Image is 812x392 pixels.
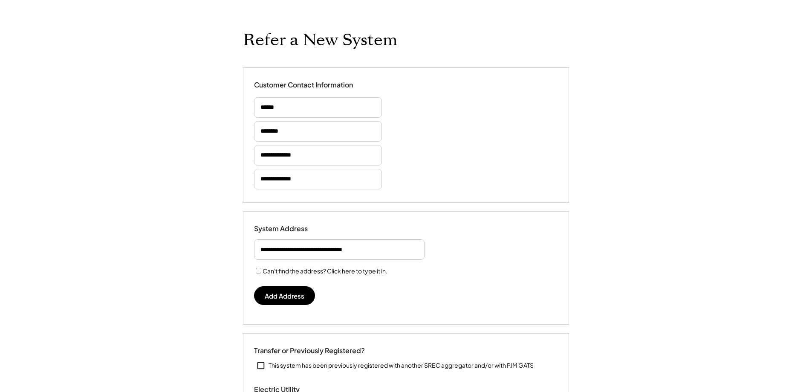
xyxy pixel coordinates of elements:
[254,286,315,305] button: Add Address
[254,224,339,233] div: System Address
[254,346,365,355] div: Transfer or Previously Registered?
[254,81,353,90] div: Customer Contact Information
[263,267,387,275] label: Can't find the address? Click here to type it in.
[269,361,534,370] div: This system has been previously registered with another SREC aggregator and/or with PJM GATS
[243,30,397,50] h1: Refer a New System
